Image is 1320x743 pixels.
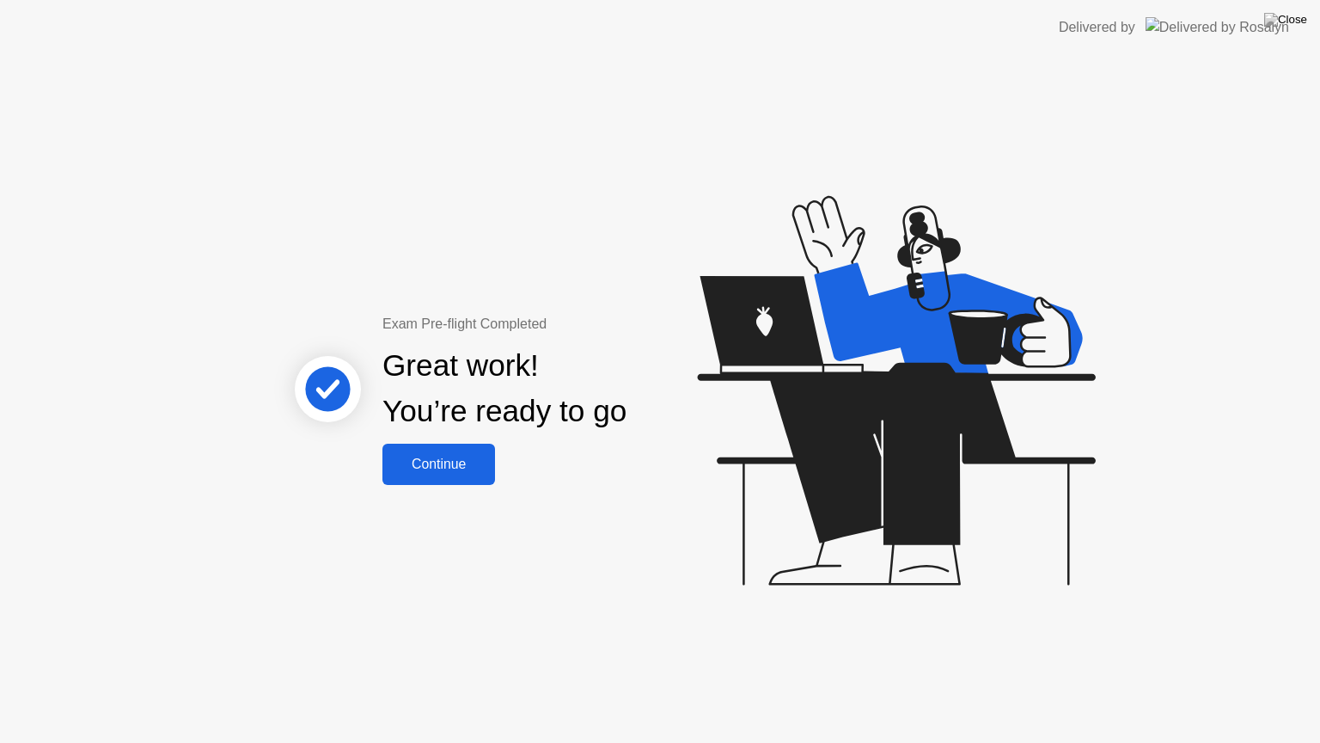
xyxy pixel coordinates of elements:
[382,343,626,434] div: Great work! You’re ready to go
[382,444,495,485] button: Continue
[1146,17,1289,37] img: Delivered by Rosalyn
[382,314,737,335] div: Exam Pre-flight Completed
[1264,13,1307,27] img: Close
[1059,17,1135,38] div: Delivered by
[388,457,490,472] div: Continue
